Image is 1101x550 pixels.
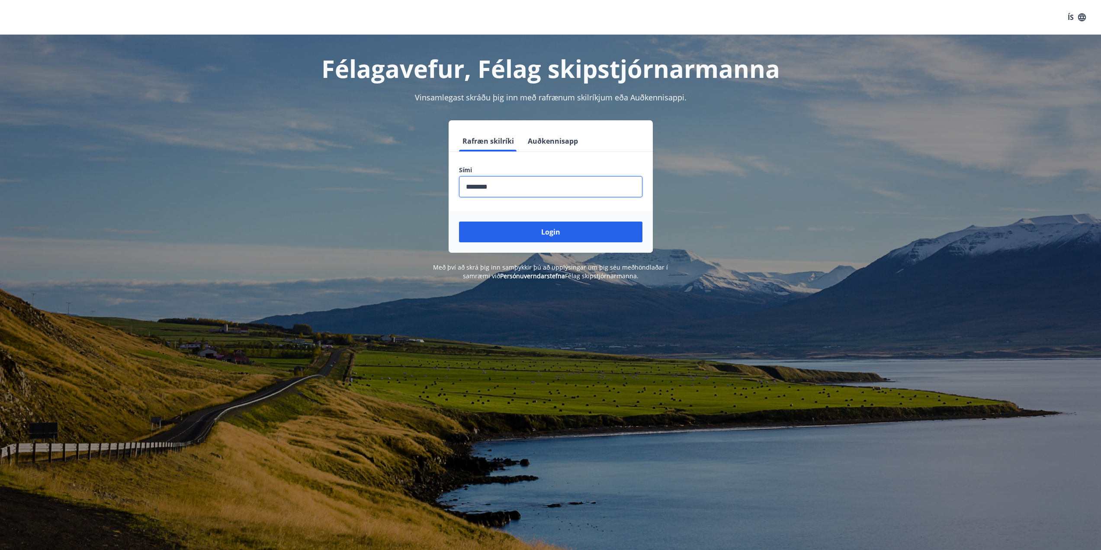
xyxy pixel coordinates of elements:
span: Með því að skrá þig inn samþykkir þú að upplýsingar um þig séu meðhöndlaðar í samræmi við Félag s... [433,263,668,280]
button: ÍS [1063,10,1091,25]
button: Auðkennisapp [524,131,581,151]
button: Rafræn skilríki [459,131,517,151]
span: Vinsamlegast skráðu þig inn með rafrænum skilríkjum eða Auðkennisappi. [415,92,687,103]
h1: Félagavefur, Félag skipstjórnarmanna [250,52,852,85]
a: Persónuverndarstefna [500,272,565,280]
label: Sími [459,166,642,174]
button: Login [459,222,642,242]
